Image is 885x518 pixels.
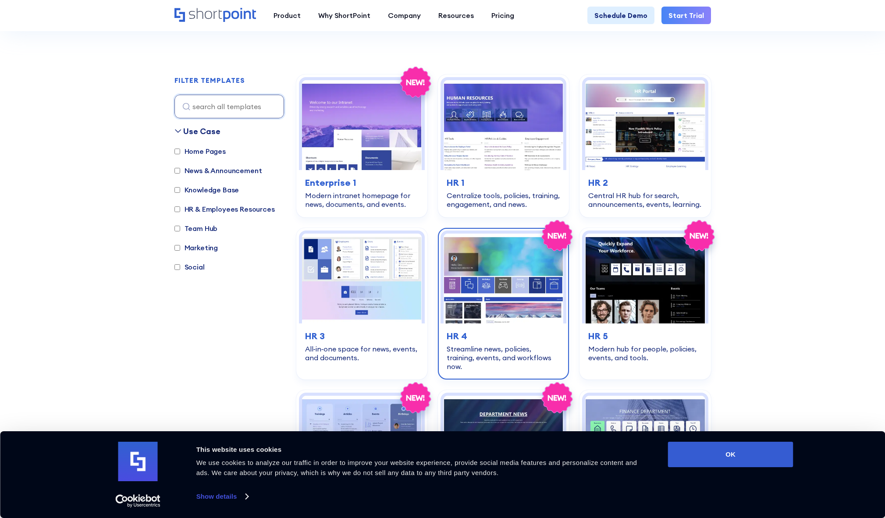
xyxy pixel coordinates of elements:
img: HR 7 – HR SharePoint Template: Launch news, events, requests, and directory—no hassle. [444,396,563,486]
div: Streamline news, policies, training, events, and workflows now. [447,344,560,371]
label: Social [174,262,205,272]
a: Enterprise 1 – SharePoint Homepage Design: Modern intranet homepage for news, documents, and even... [296,75,427,217]
img: HR 6 – HR SharePoint Site Template: Trainings, articles, events, birthdays, and FAQs in one. [302,396,422,486]
div: Product [274,10,301,21]
a: HR 2 - HR Intranet Portal: Central HR hub for search, announcements, events, learning.HR 2Central... [579,75,711,217]
div: Use Case [183,125,220,137]
label: HR & Employees Resources [174,204,275,214]
img: Intranet Layout – SharePoint Page Design: Clean intranet page with tiles, updates, and calendar. [585,396,705,486]
a: HR 4 – SharePoint HR Intranet Template: Streamline news, policies, training, events, and workflow... [438,228,569,380]
span: We use cookies to analyze our traffic in order to improve your website experience, provide social... [196,459,637,476]
button: OK [668,442,793,467]
div: Company [388,10,421,21]
img: HR 3 – HR Intranet Template: All‑in‑one space for news, events, and documents. [302,234,422,323]
img: HR 2 - HR Intranet Portal: Central HR hub for search, announcements, events, learning. [585,80,705,170]
input: News & Announcement [174,168,180,174]
h3: Enterprise 1 [305,176,419,189]
a: Product [265,7,309,24]
h3: HR 3 [305,330,419,343]
a: HR 3 – HR Intranet Template: All‑in‑one space for news, events, and documents.HR 3All‑in‑one spac... [296,228,427,380]
div: Resources [438,10,474,21]
a: Pricing [483,7,523,24]
img: HR 5 – Human Resource Template: Modern hub for people, policies, events, and tools. [585,234,705,323]
img: logo [118,442,158,481]
input: HR & Employees Resources [174,206,180,212]
a: Usercentrics Cookiebot - opens in a new window [100,494,176,507]
a: Why ShortPoint [309,7,379,24]
a: HR 5 – Human Resource Template: Modern hub for people, policies, events, and tools.HR 5Modern hub... [579,228,711,380]
iframe: Chat Widget [727,416,885,518]
a: Schedule Demo [587,7,654,24]
h3: HR 5 [588,330,702,343]
h3: HR 2 [588,176,702,189]
h3: HR 4 [447,330,560,343]
div: Modern hub for people, policies, events, and tools. [588,344,702,362]
label: Marketing [174,242,218,253]
a: Company [379,7,430,24]
input: Home Pages [174,149,180,154]
label: Team Hub [174,223,218,234]
div: Pricing [491,10,514,21]
div: Why ShortPoint [318,10,370,21]
div: Central HR hub for search, announcements, events, learning. [588,191,702,209]
label: News & Announcement [174,165,262,176]
input: Marketing [174,245,180,251]
div: This website uses cookies [196,444,648,455]
img: HR 1 – Human Resources Template: Centralize tools, policies, training, engagement, and news. [444,80,563,170]
img: Enterprise 1 – SharePoint Homepage Design: Modern intranet homepage for news, documents, and events. [302,80,422,170]
div: All‑in‑one space for news, events, and documents. [305,344,419,362]
a: Resources [430,7,483,24]
img: HR 4 – SharePoint HR Intranet Template: Streamline news, policies, training, events, and workflow... [444,234,563,323]
input: search all templates [174,95,284,118]
input: Social [174,264,180,270]
a: Home [174,8,256,23]
input: Team Hub [174,226,180,231]
input: Knowledge Base [174,187,180,193]
label: Home Pages [174,146,226,156]
div: Modern intranet homepage for news, documents, and events. [305,191,419,209]
a: HR 1 – Human Resources Template: Centralize tools, policies, training, engagement, and news.HR 1C... [438,75,569,217]
h3: HR 1 [447,176,560,189]
label: Knowledge Base [174,184,239,195]
h2: FILTER TEMPLATES [174,77,245,85]
a: Show details [196,490,248,503]
a: Start Trial [661,7,711,24]
div: Centralize tools, policies, training, engagement, and news. [447,191,560,209]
